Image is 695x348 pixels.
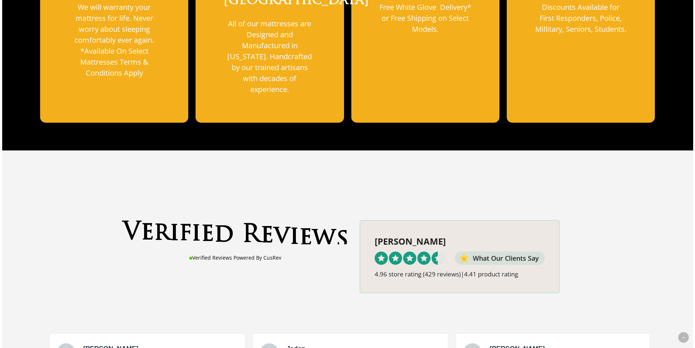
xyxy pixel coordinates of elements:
span: s [336,228,348,252]
p: Discounts Available for First Responders, Police, Millitary, Seniors, Students. [534,2,627,35]
p: All of our mattresses are Designed and Manufactured in [US_STATE]. Handcrafted by our trained art... [224,18,316,95]
h1: Verified Reviews [123,220,348,244]
span: i [290,226,299,250]
span: v [274,225,290,249]
span: e [201,223,214,247]
span: i [192,222,201,246]
a: Back to top [678,332,689,343]
span: e [141,221,154,245]
span: f [179,222,192,246]
span: V [123,221,141,245]
p: We will warranty your mattress for life. Never worry about sleeping comfortably ever again. *Avai... [68,2,161,79]
span: i [170,222,179,246]
span: w [312,227,336,251]
span: R [242,224,260,248]
p: Free White Glove Delivery* or Free Shipping on Select Models. [379,2,472,35]
span: e [299,226,312,251]
div: Verified Reviews Powered By CusRev [123,253,347,263]
span: d [214,223,234,247]
span: e [260,224,274,248]
span: r [154,222,170,246]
